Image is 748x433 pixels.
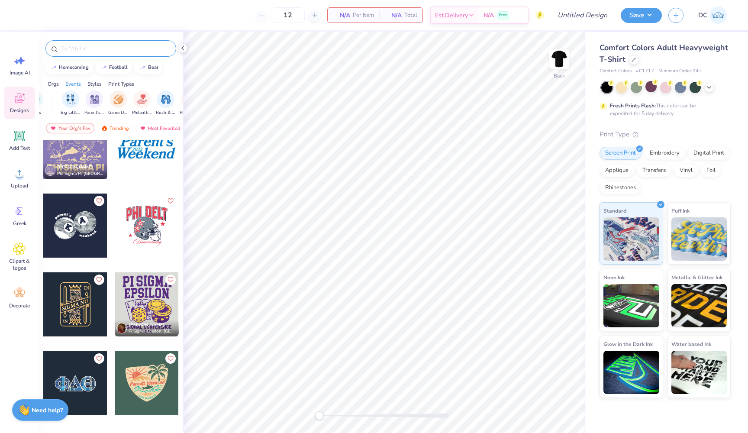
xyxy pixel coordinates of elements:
[66,94,75,104] img: Big Little Reveal Image
[644,147,685,160] div: Embroidery
[109,65,128,70] div: football
[600,164,634,177] div: Applique
[57,164,93,170] span: [PERSON_NAME]
[271,7,305,23] input: – –
[404,11,417,20] span: Total
[180,90,200,116] div: filter for PR & General
[551,50,568,68] img: Back
[671,339,711,349] span: Water based Ink
[637,164,671,177] div: Transfers
[161,94,171,104] img: Rush & Bid Image
[132,90,152,116] div: filter for Philanthropy
[165,275,176,285] button: Like
[50,125,57,131] img: most_fav.gif
[9,302,30,309] span: Decorate
[132,110,152,116] span: Philanthropy
[113,94,123,104] img: Game Day Image
[10,107,29,114] span: Designs
[5,258,34,271] span: Clipart & logos
[108,80,134,88] div: Print Types
[84,90,104,116] button: filter button
[61,90,81,116] button: filter button
[65,80,81,88] div: Events
[137,94,147,104] img: Philanthropy Image
[48,80,59,88] div: Orgs
[709,6,727,24] img: Devyn Cooper
[156,90,176,116] button: filter button
[139,125,146,131] img: most_fav.gif
[87,80,102,88] div: Styles
[101,125,108,131] img: trending.gif
[603,273,625,282] span: Neon Ink
[57,171,104,177] span: Phi Sigma Pi, [GEOGRAPHIC_DATA][US_STATE]
[671,284,727,327] img: Metallic & Glitter Ink
[132,90,152,116] button: filter button
[658,68,702,75] span: Minimum Order: 24 +
[84,90,104,116] div: filter for Parent's Weekend
[610,102,656,109] strong: Fresh Prints Flash:
[156,110,176,116] span: Rush & Bid
[100,65,107,70] img: trend_line.gif
[671,217,727,261] img: Puff Ink
[554,72,565,80] div: Back
[600,42,728,65] span: Comfort Colors Adult Heavyweight T-Shirt
[135,61,162,74] button: bear
[50,65,57,70] img: trend_line.gif
[688,147,730,160] div: Digital Print
[353,11,374,20] span: Per Item
[603,339,653,349] span: Glow in the Dark Ink
[165,196,176,206] button: Like
[180,110,200,116] span: PR & General
[603,206,626,215] span: Standard
[135,123,184,133] div: Most Favorited
[156,90,176,116] div: filter for Rush & Bid
[61,90,81,116] div: filter for Big Little Reveal
[11,182,28,189] span: Upload
[610,102,716,117] div: This color can be expedited for 5 day delivery.
[333,11,350,20] span: N/A
[603,351,659,394] img: Glow in the Dark Ink
[315,411,324,420] div: Accessibility label
[165,353,176,364] button: Like
[94,275,104,285] button: Like
[129,322,164,328] span: [PERSON_NAME]
[499,12,507,18] span: Free
[600,68,632,75] span: Comfort Colors
[97,123,133,133] div: Trending
[45,61,93,74] button: homecoming
[96,61,132,74] button: football
[148,65,158,70] div: bear
[46,123,94,133] div: Your Org's Fav
[9,145,30,152] span: Add Text
[94,353,104,364] button: Like
[94,196,104,206] button: Like
[701,164,721,177] div: Foil
[108,110,128,116] span: Game Day
[384,11,402,20] span: N/A
[61,110,81,116] span: Big Little Reveal
[129,328,175,335] span: Pi Sigma Epsilon, [GEOGRAPHIC_DATA]
[621,8,662,23] button: Save
[10,69,30,76] span: Image AI
[600,147,642,160] div: Screen Print
[694,6,731,24] a: DC
[180,90,200,116] button: filter button
[108,90,128,116] div: filter for Game Day
[13,220,26,227] span: Greek
[139,65,146,70] img: trend_line.gif
[551,6,614,24] input: Untitled Design
[671,206,690,215] span: Puff Ink
[59,65,89,70] div: homecoming
[90,94,100,104] img: Parent's Weekend Image
[484,11,494,20] span: N/A
[600,129,731,139] div: Print Type
[636,68,654,75] span: # C1717
[435,11,468,20] span: Est. Delivery
[671,273,722,282] span: Metallic & Glitter Ink
[32,406,63,414] strong: Need help?
[671,351,727,394] img: Water based Ink
[108,90,128,116] button: filter button
[674,164,698,177] div: Vinyl
[60,44,171,53] input: Try "Alpha"
[603,217,659,261] img: Standard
